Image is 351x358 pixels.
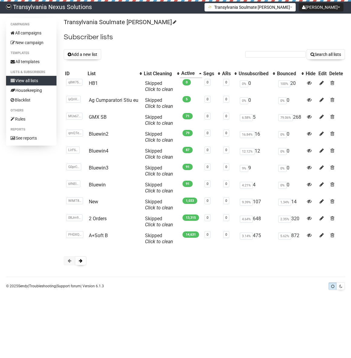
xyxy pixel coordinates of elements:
[278,97,287,104] span: 0%
[64,18,175,26] a: Transylvania Soulmate [PERSON_NAME]
[145,131,173,143] span: Skipped
[225,199,227,203] a: 0
[304,69,317,78] th: Hide: No sort applied, sorting is disabled
[207,148,208,152] a: 0
[240,131,255,138] span: 16.84%
[237,230,276,247] td: 475
[318,71,327,77] div: Edit
[144,71,174,77] div: List Cleaning
[207,233,208,237] a: 0
[278,131,287,138] span: 0%
[204,3,296,11] button: Transylvania Soulmate [PERSON_NAME]
[276,112,304,129] td: 268
[239,71,270,77] div: Unsubscribed
[181,70,196,76] div: Active
[237,129,276,146] td: 16
[240,114,253,121] span: 6.58%
[278,199,291,206] span: 1.34%
[278,182,287,189] span: 0%
[240,182,253,189] span: 4.21%
[66,231,83,238] span: PHDXQ..
[276,163,304,179] td: 0
[240,199,253,206] span: 9.39%
[145,148,173,160] span: Skipped
[182,198,197,204] span: 1,033
[278,80,290,87] span: 100%
[240,233,253,240] span: 3.14%
[182,130,193,136] span: 79
[182,79,191,85] span: 0
[6,50,56,57] li: Templates
[145,103,173,109] a: Click to clean
[145,137,173,143] a: Click to clean
[207,216,208,220] a: 0
[145,205,173,211] a: Click to clean
[182,147,193,153] span: 87
[145,165,173,177] span: Skipped
[225,114,227,118] a: 0
[225,233,227,237] a: 0
[237,95,276,112] td: 0
[276,95,304,112] td: 0
[237,78,276,95] td: 0
[237,112,276,129] td: 5
[66,96,81,103] span: iyQnV..
[278,216,291,223] span: 2.35%
[182,231,199,238] span: 14,631
[89,233,108,238] a: A+Soft B
[225,80,227,84] a: 0
[145,80,173,92] span: Skipped
[182,96,191,102] span: 5
[182,181,193,187] span: 91
[145,114,173,126] span: Skipped
[207,114,208,118] a: 0
[237,179,276,196] td: 4
[207,182,208,186] a: 0
[276,69,304,78] th: Bounced: No sort applied, activate to apply an ascending sort
[208,5,213,9] img: 1.png
[278,165,287,172] span: 0%
[225,148,227,152] a: 0
[29,284,56,288] a: Troubleshooting
[237,163,276,179] td: 9
[240,148,255,155] span: 12.12%
[278,114,293,121] span: 79.06%
[57,284,81,288] a: Support forum
[145,154,173,160] a: Click to clean
[182,113,193,119] span: 71
[89,97,138,103] a: Ag Cumparatori Stiu eu
[237,213,276,230] td: 648
[240,80,248,87] span: 0%
[64,69,86,78] th: ID: No sort applied, sorting is disabled
[66,197,83,204] span: WlMT8..
[145,120,173,126] a: Click to clean
[182,214,199,221] span: 13,315
[225,97,227,101] a: 0
[18,284,28,288] a: Sendy
[89,216,107,221] a: 2 Orders
[317,69,328,78] th: Edit: No sort applied, sorting is disabled
[6,21,56,28] li: Campaigns
[329,71,344,77] div: Delete
[88,71,137,77] div: List
[276,129,304,146] td: 0
[328,69,345,78] th: Delete: No sort applied, sorting is disabled
[89,148,108,154] a: Bluewin4
[145,233,173,244] span: Skipped
[221,69,237,78] th: ARs: No sort applied, activate to apply an ascending sort
[64,32,345,43] h2: Subscriber lists
[202,69,221,78] th: Segs: No sort applied, activate to apply an ascending sort
[145,182,173,194] span: Skipped
[299,3,343,11] button: [PERSON_NAME]
[6,69,56,76] li: Lists & subscribers
[145,171,173,177] a: Click to clean
[240,165,248,172] span: 9%
[89,165,108,171] a: Bluewin3
[306,71,316,77] div: Hide
[276,213,304,230] td: 320
[6,57,56,66] a: All templates
[207,80,208,84] a: 0
[6,126,56,133] li: Reports
[207,97,208,101] a: 0
[237,196,276,213] td: 107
